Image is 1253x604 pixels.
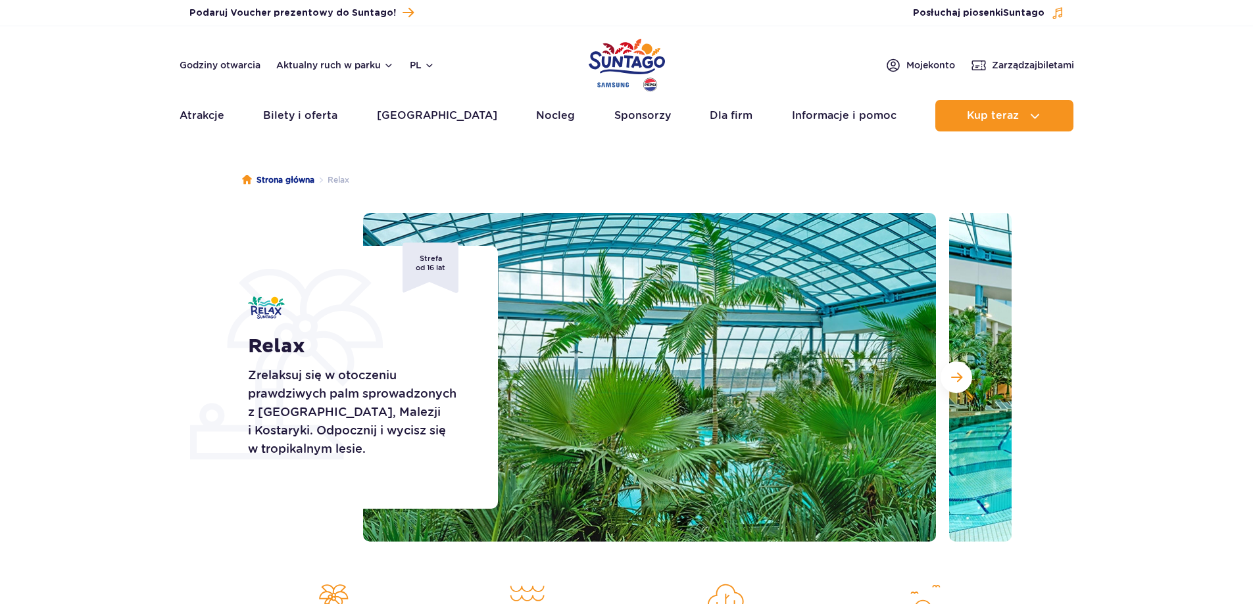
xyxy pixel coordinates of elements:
a: Zarządzajbiletami [971,57,1074,73]
span: Moje konto [906,58,955,72]
img: Relax [248,296,285,319]
a: Godziny otwarcia [180,58,260,72]
span: Strefa od 16 lat [403,243,458,293]
p: Zrelaksuj się w otoczeniu prawdziwych palm sprowadzonych z [GEOGRAPHIC_DATA], Malezji i Kostaryki... [248,366,468,458]
a: Sponsorzy [614,100,671,131]
a: Atrakcje [180,100,224,131]
button: Następny slajd [941,361,972,393]
button: Kup teraz [935,100,1073,131]
span: Suntago [1003,9,1044,18]
a: Informacje i pomoc [792,100,897,131]
button: Aktualny ruch w parku [276,60,394,70]
a: Park of Poland [589,33,665,93]
a: Nocleg [536,100,575,131]
a: Bilety i oferta [263,100,337,131]
a: Dla firm [710,100,752,131]
span: Zarządzaj biletami [992,58,1074,72]
a: Mojekonto [885,57,955,73]
span: Podaruj Voucher prezentowy do Suntago! [189,7,396,20]
button: pl [410,58,435,72]
li: Relax [314,174,349,187]
a: Strona główna [242,174,314,187]
h1: Relax [248,335,468,358]
button: Posłuchaj piosenkiSuntago [913,7,1064,20]
span: Posłuchaj piosenki [913,7,1044,20]
span: Kup teraz [967,110,1019,122]
a: [GEOGRAPHIC_DATA] [377,100,497,131]
a: Podaruj Voucher prezentowy do Suntago! [189,4,414,22]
